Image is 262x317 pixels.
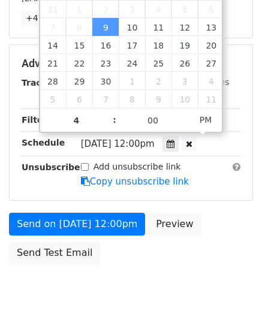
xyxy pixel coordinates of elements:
[145,36,171,54] span: September 18, 2025
[145,54,171,72] span: September 25, 2025
[66,72,92,90] span: September 29, 2025
[81,138,155,149] span: [DATE] 12:00pm
[119,72,145,90] span: October 1, 2025
[92,54,119,72] span: September 23, 2025
[119,54,145,72] span: September 24, 2025
[9,213,145,236] a: Send on [DATE] 12:00pm
[9,241,100,264] a: Send Test Email
[22,115,52,125] strong: Filters
[66,54,92,72] span: September 22, 2025
[148,213,201,236] a: Preview
[145,72,171,90] span: October 2, 2025
[119,18,145,36] span: September 10, 2025
[40,108,113,132] input: Hour
[40,36,67,54] span: September 14, 2025
[22,162,80,172] strong: Unsubscribe
[116,108,189,132] input: Minute
[40,54,67,72] span: September 21, 2025
[66,18,92,36] span: September 8, 2025
[66,36,92,54] span: September 15, 2025
[171,54,198,72] span: September 26, 2025
[171,36,198,54] span: September 19, 2025
[40,90,67,108] span: October 5, 2025
[202,259,262,317] iframe: Chat Widget
[171,90,198,108] span: October 10, 2025
[92,36,119,54] span: September 16, 2025
[119,36,145,54] span: September 17, 2025
[113,108,116,132] span: :
[171,72,198,90] span: October 3, 2025
[22,78,62,87] strong: Tracking
[92,90,119,108] span: October 7, 2025
[22,57,240,70] h5: Advanced
[119,90,145,108] span: October 8, 2025
[22,11,72,26] a: +47 more
[189,108,222,132] span: Click to toggle
[145,18,171,36] span: September 11, 2025
[94,161,181,173] label: Add unsubscribe link
[198,54,224,72] span: September 27, 2025
[198,18,224,36] span: September 13, 2025
[22,138,65,147] strong: Schedule
[171,18,198,36] span: September 12, 2025
[198,36,224,54] span: September 20, 2025
[145,90,171,108] span: October 9, 2025
[92,72,119,90] span: September 30, 2025
[81,176,189,187] a: Copy unsubscribe link
[198,90,224,108] span: October 11, 2025
[40,72,67,90] span: September 28, 2025
[92,18,119,36] span: September 9, 2025
[40,18,67,36] span: September 7, 2025
[66,90,92,108] span: October 6, 2025
[198,72,224,90] span: October 4, 2025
